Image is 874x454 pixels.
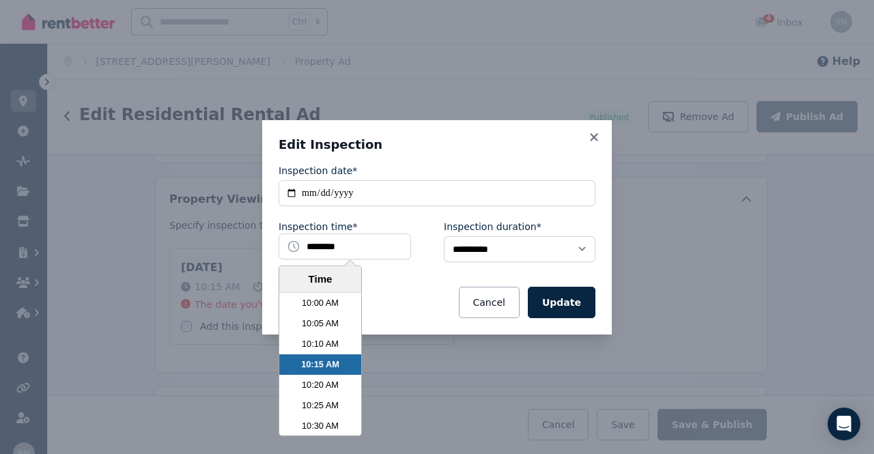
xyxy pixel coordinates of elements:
[279,334,361,354] li: 10:10 AM
[279,416,361,436] li: 10:30 AM
[279,164,357,178] label: Inspection date*
[279,395,361,416] li: 10:25 AM
[279,293,361,313] li: 10:00 AM
[279,220,357,233] label: Inspection time*
[528,287,595,318] button: Update
[279,293,361,436] ul: Time
[444,220,541,233] label: Inspection duration*
[279,354,361,375] li: 10:15 AM
[459,287,520,318] button: Cancel
[283,271,358,287] div: Time
[828,408,860,440] div: Open Intercom Messenger
[279,375,361,395] li: 10:20 AM
[279,137,595,153] h3: Edit Inspection
[279,313,361,334] li: 10:05 AM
